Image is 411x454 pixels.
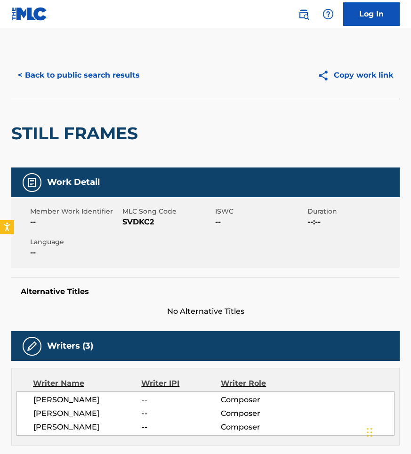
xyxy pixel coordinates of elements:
[33,394,142,406] span: [PERSON_NAME]
[298,8,309,20] img: search
[30,237,120,247] span: Language
[221,378,293,389] div: Writer Role
[11,7,48,21] img: MLC Logo
[11,64,146,87] button: < Back to public search results
[33,422,142,433] span: [PERSON_NAME]
[221,394,293,406] span: Composer
[30,207,120,216] span: Member Work Identifier
[21,287,390,296] h5: Alternative Titles
[26,341,38,352] img: Writers
[11,123,143,144] h2: STILL FRAMES
[122,207,212,216] span: MLC Song Code
[215,216,305,228] span: --
[11,306,400,317] span: No Alternative Titles
[215,207,305,216] span: ISWC
[311,64,400,87] button: Copy work link
[47,177,100,188] h5: Work Detail
[367,418,372,446] div: Drag
[30,216,120,228] span: --
[307,216,397,228] span: --:--
[142,422,221,433] span: --
[307,207,397,216] span: Duration
[319,5,338,24] div: Help
[33,378,141,389] div: Writer Name
[33,408,142,419] span: [PERSON_NAME]
[364,409,411,454] iframe: Chat Widget
[142,394,221,406] span: --
[142,408,221,419] span: --
[122,216,212,228] span: SVDKC2
[221,422,293,433] span: Composer
[47,341,93,351] h5: Writers (3)
[294,5,313,24] a: Public Search
[221,408,293,419] span: Composer
[322,8,334,20] img: help
[141,378,221,389] div: Writer IPI
[30,247,120,258] span: --
[26,177,38,188] img: Work Detail
[343,2,400,26] a: Log In
[317,70,334,81] img: Copy work link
